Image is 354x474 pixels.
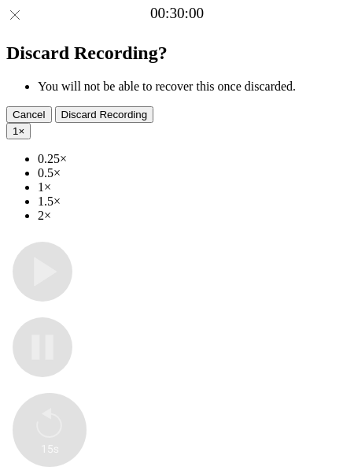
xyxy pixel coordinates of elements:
[38,180,348,194] li: 1×
[38,194,348,209] li: 1.5×
[150,5,204,22] a: 00:30:00
[55,106,154,123] button: Discard Recording
[38,209,348,223] li: 2×
[6,106,52,123] button: Cancel
[6,123,31,139] button: 1×
[38,166,348,180] li: 0.5×
[6,43,348,64] h2: Discard Recording?
[38,152,348,166] li: 0.25×
[13,125,18,137] span: 1
[38,80,348,94] li: You will not be able to recover this once discarded.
